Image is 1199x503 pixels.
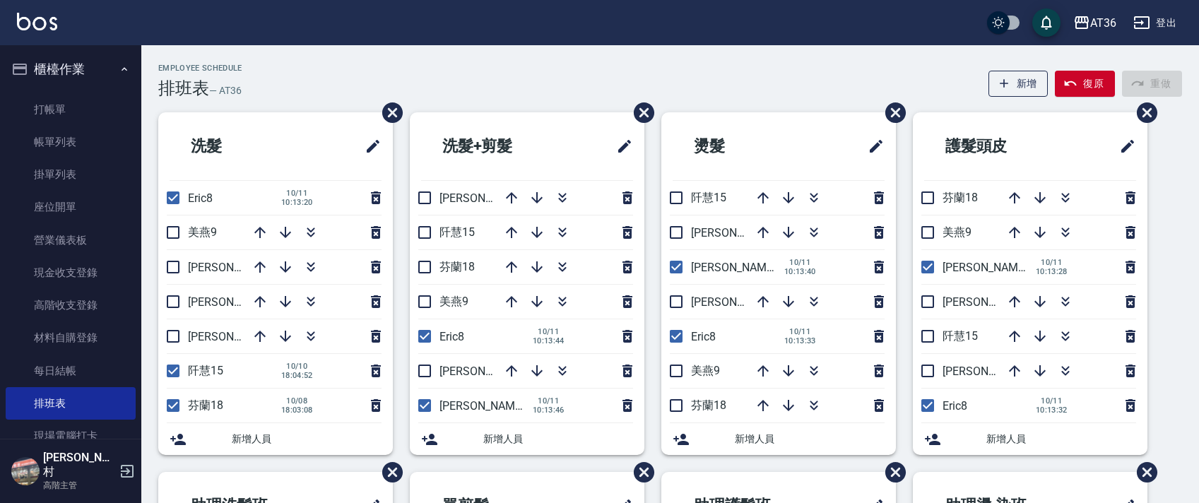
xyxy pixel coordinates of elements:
[232,432,382,446] span: 新增人員
[6,158,136,191] a: 掛單列表
[784,267,816,276] span: 10:13:40
[421,121,570,172] h2: 洗髮+剪髮
[533,336,565,345] span: 10:13:44
[1068,8,1122,37] button: AT36
[1032,8,1061,37] button: save
[158,78,209,98] h3: 排班表
[43,479,115,492] p: 高階主管
[875,92,908,134] span: 刪除班表
[17,13,57,30] img: Logo
[913,423,1147,455] div: 新增人員
[439,399,531,413] span: [PERSON_NAME]6
[859,129,885,163] span: 修改班表的標題
[735,432,885,446] span: 新增人員
[188,225,217,239] span: 美燕9
[1128,10,1182,36] button: 登出
[410,423,644,455] div: 新增人員
[1036,267,1068,276] span: 10:13:28
[1126,92,1159,134] span: 刪除班表
[281,371,313,380] span: 18:04:52
[439,260,475,273] span: 芬蘭18
[691,398,726,412] span: 芬蘭18
[188,398,223,412] span: 芬蘭18
[691,226,788,239] span: [PERSON_NAME]16
[170,121,300,172] h2: 洗髮
[6,126,136,158] a: 帳單列表
[209,83,242,98] h6: — AT36
[6,321,136,354] a: 材料自購登錄
[1036,396,1068,406] span: 10/11
[943,191,978,204] span: 芬蘭18
[673,121,803,172] h2: 燙髮
[281,406,313,415] span: 18:03:08
[372,451,405,493] span: 刪除班表
[1111,129,1136,163] span: 修改班表的標題
[1055,71,1115,97] button: 復原
[784,327,816,336] span: 10/11
[6,51,136,88] button: 櫃檯作業
[43,451,115,479] h5: [PERSON_NAME]村
[188,261,285,274] span: [PERSON_NAME]16
[943,225,971,239] span: 美燕9
[691,330,716,343] span: Eric8
[439,295,468,308] span: 美燕9
[924,121,1070,172] h2: 護髮頭皮
[439,191,537,205] span: [PERSON_NAME]11
[784,258,816,267] span: 10/11
[1036,406,1068,415] span: 10:13:32
[281,198,313,207] span: 10:13:20
[356,129,382,163] span: 修改班表的標題
[943,329,978,343] span: 阡慧15
[281,189,313,198] span: 10/11
[1126,451,1159,493] span: 刪除班表
[6,420,136,452] a: 現場電腦打卡
[623,451,656,493] span: 刪除班表
[533,406,565,415] span: 10:13:46
[943,295,1040,309] span: [PERSON_NAME]11
[6,191,136,223] a: 座位開單
[483,432,633,446] span: 新增人員
[986,432,1136,446] span: 新增人員
[1036,258,1068,267] span: 10/11
[439,225,475,239] span: 阡慧15
[943,399,967,413] span: Eric8
[6,355,136,387] a: 每日結帳
[691,295,788,309] span: [PERSON_NAME]11
[188,295,285,309] span: [PERSON_NAME]11
[608,129,633,163] span: 修改班表的標題
[691,191,726,204] span: 阡慧15
[439,330,464,343] span: Eric8
[943,365,1040,378] span: [PERSON_NAME]16
[6,289,136,321] a: 高階收支登錄
[533,327,565,336] span: 10/11
[1090,14,1116,32] div: AT36
[158,64,242,73] h2: Employee Schedule
[188,330,279,343] span: [PERSON_NAME]6
[6,256,136,289] a: 現金收支登錄
[6,93,136,126] a: 打帳單
[6,387,136,420] a: 排班表
[691,261,782,274] span: [PERSON_NAME]6
[875,451,908,493] span: 刪除班表
[158,423,393,455] div: 新增人員
[188,364,223,377] span: 阡慧15
[372,92,405,134] span: 刪除班表
[6,224,136,256] a: 營業儀表板
[623,92,656,134] span: 刪除班表
[533,396,565,406] span: 10/11
[188,191,213,205] span: Eric8
[11,457,40,485] img: Person
[439,365,537,378] span: [PERSON_NAME]16
[281,362,313,371] span: 10/10
[988,71,1049,97] button: 新增
[943,261,1034,274] span: [PERSON_NAME]6
[691,364,720,377] span: 美燕9
[281,396,313,406] span: 10/08
[661,423,896,455] div: 新增人員
[784,336,816,345] span: 10:13:33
